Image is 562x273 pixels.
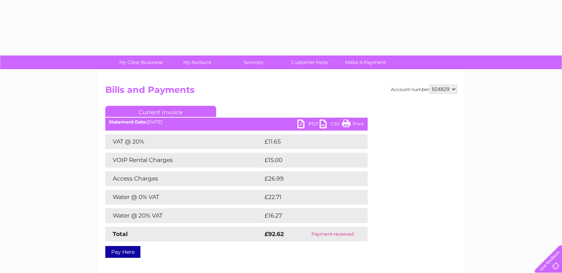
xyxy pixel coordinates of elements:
a: My Account [167,55,228,69]
a: Customer Help [279,55,340,69]
b: Statement Date: [109,119,147,125]
strong: Total [113,230,128,237]
td: VAT @ 20% [105,134,263,149]
a: Make A Payment [335,55,396,69]
a: Current Invoice [105,106,216,117]
a: Services [223,55,284,69]
div: [DATE] [105,119,368,125]
td: Access Charges [105,171,263,186]
a: Print [342,119,364,130]
td: £15.00 [263,153,352,168]
td: VOIP Rental Charges [105,153,263,168]
strong: £92.62 [265,230,284,237]
td: £16.27 [263,208,352,223]
td: £22.71 [263,190,352,205]
td: Water @ 0% VAT [105,190,263,205]
td: Water @ 20% VAT [105,208,263,223]
a: Pay Here [105,246,140,258]
a: PDF [297,119,320,130]
td: £26.99 [263,171,353,186]
a: CSV [320,119,342,130]
h2: Bills and Payments [105,85,457,99]
div: Account number [391,85,457,94]
a: My Clear Business [110,55,171,69]
td: Payment received [297,227,367,242]
td: £11.65 [263,134,351,149]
